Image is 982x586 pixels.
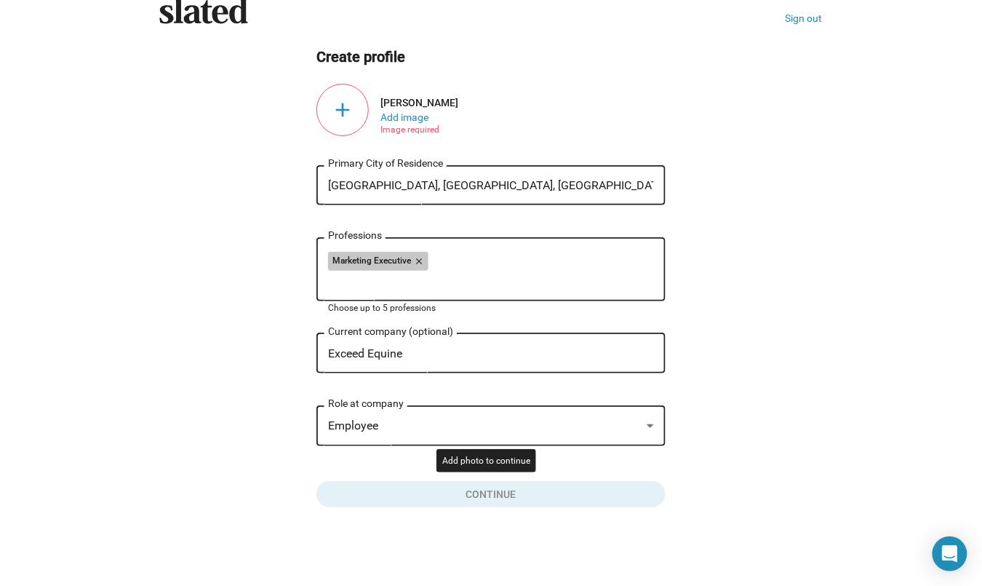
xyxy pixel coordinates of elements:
mat-icon: close [411,255,424,268]
div: Add photo to continue [436,449,536,472]
a: Sign out [786,12,823,24]
div: [PERSON_NAME] [380,97,666,108]
h2: Create profile [316,47,666,67]
div: Open Intercom Messenger [933,536,967,571]
button: Open Add Image Dialog [380,111,428,123]
mat-hint: Choose up to 5 professions [328,303,436,314]
span: Employee [328,419,378,432]
mat-chip: Marketing Executive [328,252,428,271]
div: Image required [380,123,439,124]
